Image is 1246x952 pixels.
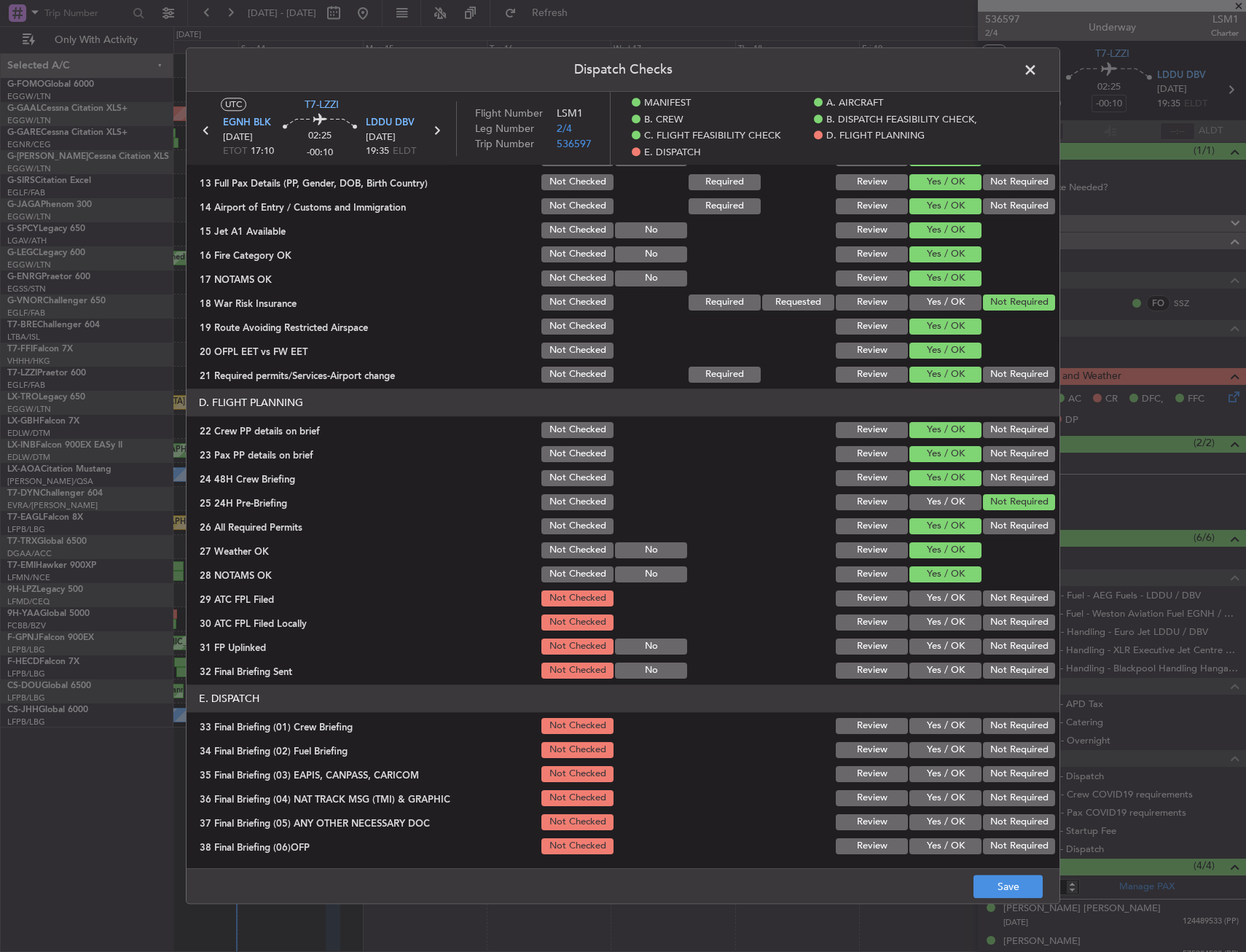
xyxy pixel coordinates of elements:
[909,470,981,486] button: Yes / OK
[909,590,981,606] button: Yes / OK
[909,663,981,679] button: Yes / OK
[909,566,981,582] button: Yes / OK
[909,766,981,782] button: Yes / OK
[909,422,981,438] button: Yes / OK
[909,198,981,214] button: Yes / OK
[909,742,981,758] button: Yes / OK
[187,48,1059,92] header: Dispatch Checks
[983,494,1055,510] button: Not Required
[973,875,1043,899] button: Save
[909,494,981,510] button: Yes / OK
[909,838,981,854] button: Yes / OK
[909,367,981,383] button: Yes / OK
[909,614,981,631] button: Yes / OK
[909,790,981,806] button: Yes / OK
[909,150,981,166] button: Yes / OK
[983,367,1055,383] button: Not Required
[983,518,1055,534] button: Not Required
[909,639,981,655] button: Yes / OK
[909,542,981,558] button: Yes / OK
[909,814,981,830] button: Yes / OK
[909,246,981,262] button: Yes / OK
[909,174,981,190] button: Yes / OK
[983,766,1055,782] button: Not Required
[909,518,981,534] button: Yes / OK
[983,639,1055,655] button: Not Required
[983,614,1055,631] button: Not Required
[983,470,1055,486] button: Not Required
[983,446,1055,462] button: Not Required
[983,294,1055,311] button: Not Required
[983,422,1055,438] button: Not Required
[909,294,981,311] button: Yes / OK
[909,718,981,734] button: Yes / OK
[909,270,981,286] button: Yes / OK
[983,838,1055,854] button: Not Required
[909,343,981,359] button: Yes / OK
[983,814,1055,830] button: Not Required
[983,198,1055,214] button: Not Required
[983,590,1055,606] button: Not Required
[909,446,981,462] button: Yes / OK
[909,222,981,238] button: Yes / OK
[983,663,1055,679] button: Not Required
[983,742,1055,758] button: Not Required
[909,319,981,335] button: Yes / OK
[983,718,1055,734] button: Not Required
[983,174,1055,190] button: Not Required
[983,790,1055,806] button: Not Required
